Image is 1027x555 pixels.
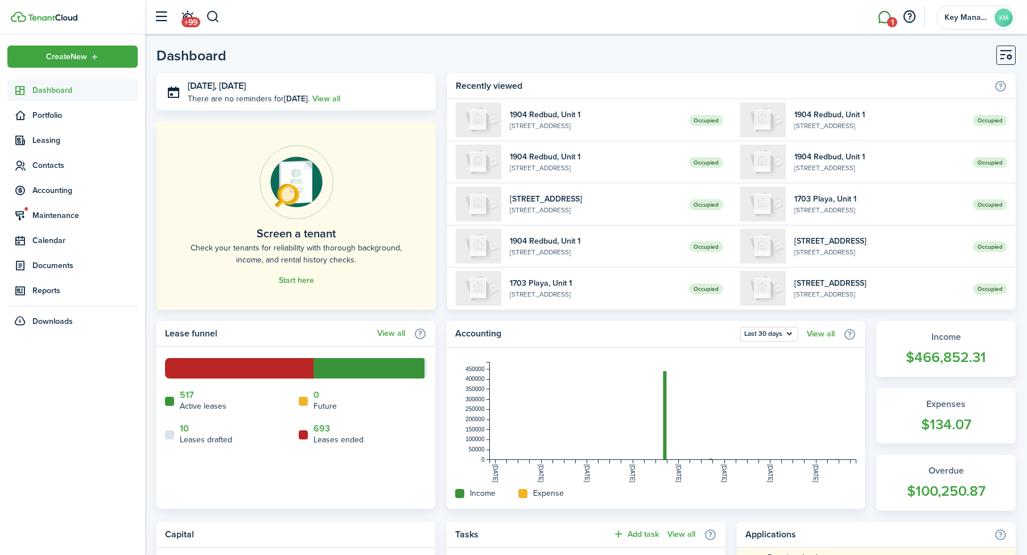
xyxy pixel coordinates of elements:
widget-list-item-description: [STREET_ADDRESS] [510,247,680,257]
img: 1 [740,229,786,264]
widget-list-item-title: 1904 Redbud, Unit 1 [510,151,680,163]
tspan: 450000 [465,366,485,372]
img: TenantCloud [28,14,77,21]
widget-list-item-title: 1703 Playa, Unit 1 [510,277,680,289]
a: Overdue$100,250.87 [876,455,1016,511]
widget-stats-count: $466,852.31 [888,347,1004,368]
home-widget-title: Tasks [455,528,607,541]
img: 1 [740,145,786,179]
button: Open resource center [900,7,919,27]
button: Open menu [740,327,798,342]
span: Occupied [689,241,723,252]
home-widget-title: Leases ended [314,434,364,446]
button: Open sidebar [150,6,172,28]
button: Last 30 days [740,327,798,342]
span: Occupied [689,115,723,126]
tspan: [DATE] [629,464,636,483]
span: Documents [32,260,138,272]
img: 1 [456,229,501,264]
widget-list-item-title: [STREET_ADDRESS] [794,277,964,289]
a: Income$466,852.31 [876,321,1016,377]
header-page-title: Dashboard [156,48,226,63]
span: Maintenance [32,209,138,221]
span: Reports [32,285,138,297]
a: View all [667,530,695,539]
home-widget-title: Leases drafted [180,434,232,446]
img: 1 [740,187,786,221]
tspan: 200000 [465,416,485,422]
tspan: 250000 [465,406,485,412]
widget-list-item-title: 1904 Redbud, Unit 1 [794,109,964,121]
img: 1 [456,187,501,221]
widget-stats-count: $100,250.87 [888,480,1004,502]
widget-list-item-description: [STREET_ADDRESS] [794,121,964,131]
span: Occupied [973,283,1007,294]
span: Create New [46,53,87,61]
img: 1 [456,102,501,137]
img: 1 [456,271,501,306]
a: View all [312,93,340,105]
span: Key Management [944,14,990,22]
img: TenantCloud [11,11,26,22]
tspan: [DATE] [812,464,819,483]
img: 1 [740,102,786,137]
span: Leasing [32,134,138,146]
button: Open menu [7,46,138,68]
span: Contacts [32,159,138,171]
a: Reports [7,279,138,302]
a: 10 [180,424,189,434]
img: 1 [740,271,786,306]
p: There are no reminders for . [188,93,310,105]
tspan: 300000 [465,396,485,402]
tspan: [DATE] [767,464,773,483]
span: 1 [887,17,897,27]
tspan: [DATE] [721,464,727,483]
span: Portfolio [32,109,138,121]
home-widget-title: Expense [533,487,564,499]
tspan: [DATE] [492,464,498,483]
span: Occupied [689,283,723,294]
tspan: 400000 [465,376,485,382]
a: Expenses$134.07 [876,388,1016,444]
a: Messaging [873,3,895,32]
span: Occupied [689,199,723,210]
widget-list-item-description: [STREET_ADDRESS] [510,205,680,215]
a: 0 [314,390,319,400]
widget-list-item-title: [STREET_ADDRESS] [510,193,680,205]
tspan: [DATE] [584,464,590,483]
avatar-text: KM [995,9,1013,27]
a: Start here [279,276,314,285]
span: Calendar [32,235,138,246]
span: Dashboard [32,84,138,96]
home-placeholder-description: Check your tenants for reliability with thorough background, income, and rental history checks. [182,242,410,266]
widget-list-item-title: 1703 Playa, Unit 1 [794,193,964,205]
span: Occupied [689,157,723,168]
home-widget-title: Lease funnel [165,327,372,340]
a: Notifications [176,3,198,32]
widget-stats-title: Overdue [888,464,1004,478]
home-widget-title: Accounting [455,327,735,342]
tspan: [DATE] [675,464,682,483]
span: Occupied [973,199,1007,210]
widget-list-item-description: [STREET_ADDRESS] [794,205,964,215]
img: Online payments [259,145,333,219]
widget-list-item-description: [STREET_ADDRESS] [510,289,680,299]
button: Search [206,7,220,27]
widget-list-item-description: [STREET_ADDRESS] [794,163,964,173]
span: Occupied [973,157,1007,168]
b: [DATE] [284,93,308,105]
tspan: 50000 [469,446,485,453]
a: 517 [180,390,194,400]
span: Occupied [973,115,1007,126]
home-widget-title: Recently viewed [456,79,988,93]
a: 693 [314,424,330,434]
span: +99 [182,17,200,27]
widget-list-item-title: [STREET_ADDRESS] [794,235,964,247]
widget-list-item-description: [STREET_ADDRESS] [794,289,964,299]
widget-list-item-description: [STREET_ADDRESS] [510,163,680,173]
button: Customise [996,46,1016,65]
widget-list-item-description: [STREET_ADDRESS] [510,121,680,131]
tspan: [DATE] [538,464,544,483]
img: 1 [456,145,501,179]
span: Accounting [32,184,138,196]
